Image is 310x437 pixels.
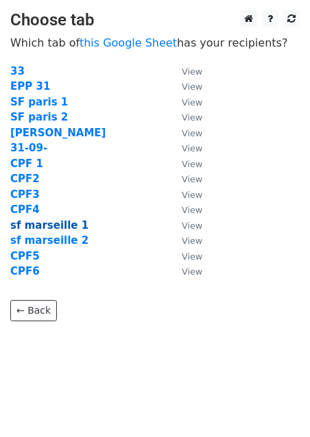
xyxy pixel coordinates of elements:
a: View [168,173,202,185]
a: View [168,65,202,77]
small: View [182,236,202,246]
small: View [182,221,202,231]
a: CPF2 [10,173,40,185]
p: Which tab of has your recipients? [10,36,300,50]
a: EPP 31 [10,80,50,92]
a: View [168,188,202,201]
h3: Choose tab [10,10,300,30]
small: View [182,97,202,108]
a: View [168,96,202,108]
a: View [168,127,202,139]
div: Widget de chat [241,371,310,437]
a: CPF6 [10,265,40,277]
a: 33 [10,65,25,77]
a: View [168,265,202,277]
small: View [182,266,202,277]
a: View [168,142,202,154]
iframe: Chat Widget [241,371,310,437]
a: sf marseille 2 [10,234,88,247]
a: SF paris 2 [10,111,68,123]
a: CPF3 [10,188,40,201]
a: View [168,111,202,123]
a: this Google Sheet [80,36,177,49]
a: View [168,250,202,262]
a: CPF5 [10,250,40,262]
a: View [168,234,202,247]
a: sf marseille 1 [10,219,88,232]
small: View [182,190,202,200]
a: View [168,80,202,92]
small: View [182,174,202,184]
a: 31-09- [10,142,47,154]
a: CPF 1 [10,158,43,170]
small: View [182,143,202,153]
small: View [182,159,202,169]
a: CPF4 [10,203,40,216]
small: View [182,205,202,215]
small: View [182,82,202,92]
small: View [182,251,202,262]
a: ← Back [10,300,57,321]
a: View [168,219,202,232]
a: View [168,203,202,216]
a: View [168,158,202,170]
a: SF paris 1 [10,96,68,108]
small: View [182,66,202,77]
a: [PERSON_NAME] [10,127,106,139]
small: View [182,112,202,123]
small: View [182,128,202,138]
